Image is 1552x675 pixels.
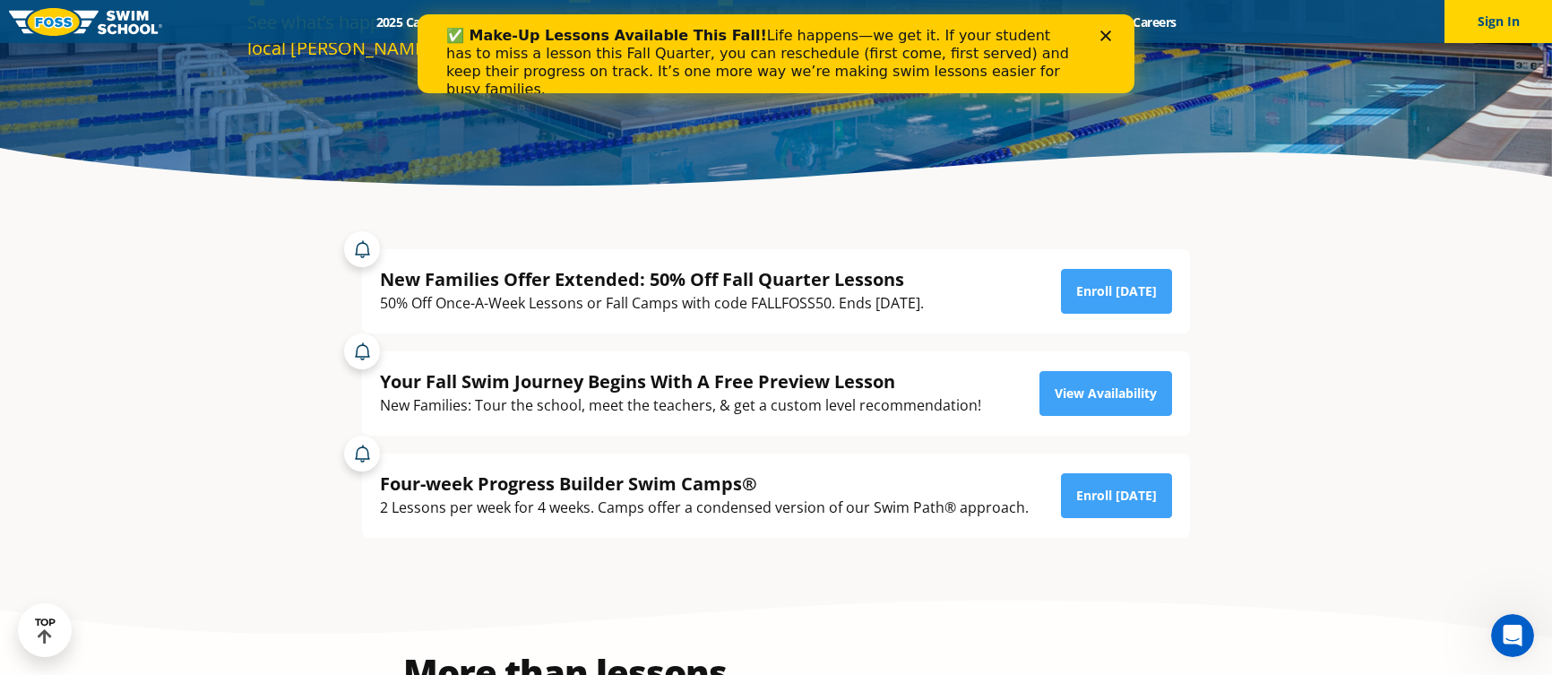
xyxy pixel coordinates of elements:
a: About [PERSON_NAME] [705,13,872,30]
div: TOP [35,617,56,645]
a: Blog [1061,13,1117,30]
div: Your Fall Swim Journey Begins With A Free Preview Lesson [380,369,981,394]
iframe: Intercom live chat [1491,614,1534,657]
a: Schools [472,13,548,30]
div: 50% Off Once-A-Week Lessons or Fall Camps with code FALLFOSS50. Ends [DATE]. [380,291,924,316]
div: New Families Offer Extended: 50% Off Fall Quarter Lessons [380,267,924,291]
div: New Families: Tour the school, meet the teachers, & get a custom level recommendation! [380,394,981,418]
a: Careers [1117,13,1192,30]
div: Four-week Progress Builder Swim Camps® [380,472,1029,496]
a: View Availability [1039,371,1172,416]
img: FOSS Swim School Logo [9,8,162,36]
a: Swim Like [PERSON_NAME] [871,13,1061,30]
div: 2 Lessons per week for 4 weeks. Camps offer a condensed version of our Swim Path® approach. [380,496,1029,520]
iframe: Intercom live chat banner [418,14,1134,93]
a: Enroll [DATE] [1061,473,1172,518]
div: Close [683,16,701,27]
a: Enroll [DATE] [1061,269,1172,314]
a: 2025 Calendar [360,13,472,30]
a: Swim Path® Program [548,13,704,30]
b: ✅ Make-Up Lessons Available This Fall! [29,13,349,30]
div: Life happens—we get it. If your student has to miss a lesson this Fall Quarter, you can reschedul... [29,13,660,84]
